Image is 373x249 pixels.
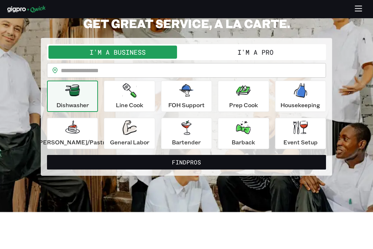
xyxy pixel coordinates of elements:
button: FindPros [47,155,326,170]
p: FOH Support [168,101,205,109]
button: I'm a Pro [186,46,325,59]
p: [PERSON_NAME]/Pastry [37,138,108,147]
button: FOH Support [161,81,212,112]
button: General Labor [104,118,155,149]
button: Event Setup [275,118,326,149]
button: I'm a Business [48,46,186,59]
button: Barback [218,118,269,149]
p: General Labor [110,138,149,147]
button: Bartender [161,118,212,149]
p: Bartender [172,138,201,147]
p: Housekeeping [280,101,320,109]
p: Line Cook [116,101,143,109]
button: Dishwasher [47,81,98,112]
button: Line Cook [104,81,155,112]
p: Barback [232,138,255,147]
button: Housekeeping [275,81,326,112]
button: Prep Cook [218,81,269,112]
p: Prep Cook [229,101,258,109]
p: Dishwasher [56,101,89,109]
button: [PERSON_NAME]/Pastry [47,118,98,149]
p: Event Setup [283,138,318,147]
h2: GET GREAT SERVICE, A LA CARTE. [41,16,332,31]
